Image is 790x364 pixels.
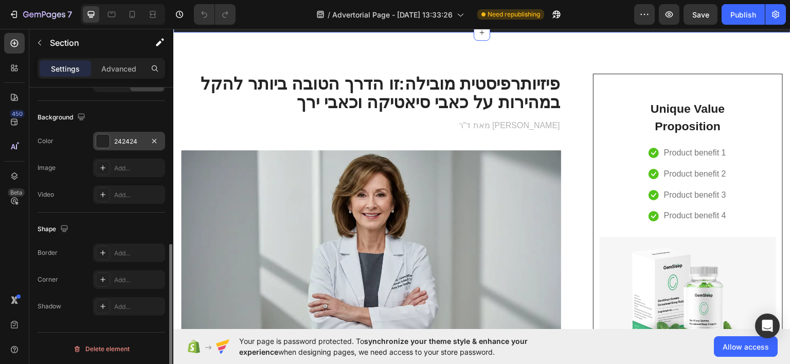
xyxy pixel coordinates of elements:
[114,190,163,200] div: Add...
[488,10,540,19] span: Need republishing
[50,37,134,49] p: Section
[730,9,756,20] div: Publish
[38,136,53,146] div: Color
[38,163,56,172] div: Image
[38,248,58,257] div: Border
[470,71,559,107] p: Unique Value Proposition
[114,137,144,146] div: 242424
[684,4,717,25] button: Save
[225,45,386,64] strong: פיזיותרפיסטית מובילה:
[38,302,61,311] div: Shadow
[114,275,163,285] div: Add...
[101,63,136,74] p: Advanced
[8,122,388,329] img: Alt Image
[723,341,769,352] span: Allow access
[4,4,77,25] button: 7
[332,9,453,20] span: Advertorial Page - [DATE] 13:33:26
[8,188,25,197] div: Beta
[38,111,87,125] div: Background
[285,90,387,105] p: מאת ד"ר [PERSON_NAME]
[51,63,80,74] p: Settings
[722,4,765,25] button: Publish
[73,343,130,355] div: Delete element
[491,180,553,195] p: Product benefit 4
[239,336,568,357] span: Your page is password protected. To when designing pages, we need access to your store password.
[491,138,553,153] p: Product benefit 2
[38,275,58,284] div: Corner
[491,159,553,174] p: Product benefit 3
[194,4,236,25] div: Undo/Redo
[755,314,780,338] div: Open Intercom Messenger
[38,222,70,236] div: Shape
[328,9,330,20] span: /
[692,10,709,19] span: Save
[491,117,553,132] p: Product benefit 1
[67,8,72,21] p: 7
[114,164,163,173] div: Add...
[173,29,790,329] iframe: Design area
[38,341,165,357] button: Delete element
[114,249,163,258] div: Add...
[10,110,25,118] div: 450
[426,208,603,323] img: Alt Image
[714,336,778,357] button: Allow access
[38,190,54,199] div: Video
[114,302,163,311] div: Add...
[239,337,528,356] span: synchronize your theme style & enhance your experience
